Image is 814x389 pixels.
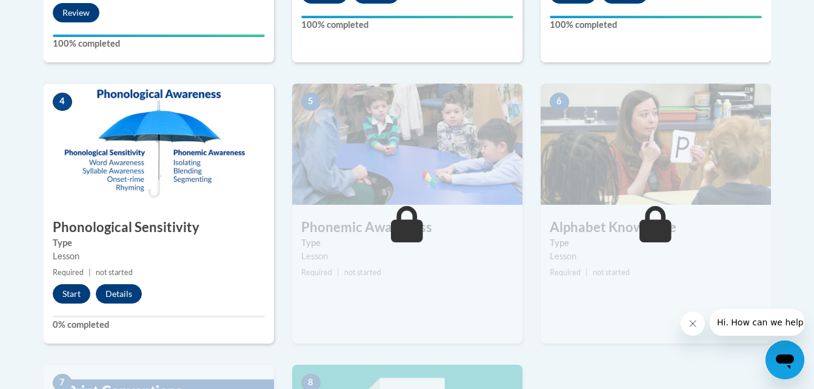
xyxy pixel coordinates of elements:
[541,84,771,205] img: Course Image
[550,268,581,277] span: Required
[301,268,332,277] span: Required
[550,93,569,111] span: 6
[593,268,630,277] span: not started
[766,341,804,379] iframe: Button to launch messaging window
[550,250,762,263] div: Lesson
[7,8,98,18] span: Hi. How can we help?
[53,35,265,37] div: Your progress
[53,318,265,331] label: 0% completed
[710,309,804,336] iframe: Message from company
[44,218,274,237] h3: Phonological Sensitivity
[301,236,513,250] label: Type
[550,18,762,32] label: 100% completed
[681,311,705,336] iframe: Close message
[550,236,762,250] label: Type
[301,16,513,18] div: Your progress
[301,250,513,263] div: Lesson
[96,284,142,304] button: Details
[53,250,265,263] div: Lesson
[53,268,84,277] span: Required
[53,236,265,250] label: Type
[96,268,133,277] span: not started
[301,18,513,32] label: 100% completed
[541,218,771,237] h3: Alphabet Knowledge
[301,93,321,111] span: 5
[292,218,522,237] h3: Phonemic Awareness
[44,84,274,205] img: Course Image
[344,268,381,277] span: not started
[337,268,339,277] span: |
[585,268,588,277] span: |
[292,84,522,205] img: Course Image
[53,37,265,50] label: 100% completed
[53,3,99,22] button: Review
[88,268,91,277] span: |
[53,93,72,111] span: 4
[550,16,762,18] div: Your progress
[53,284,90,304] button: Start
